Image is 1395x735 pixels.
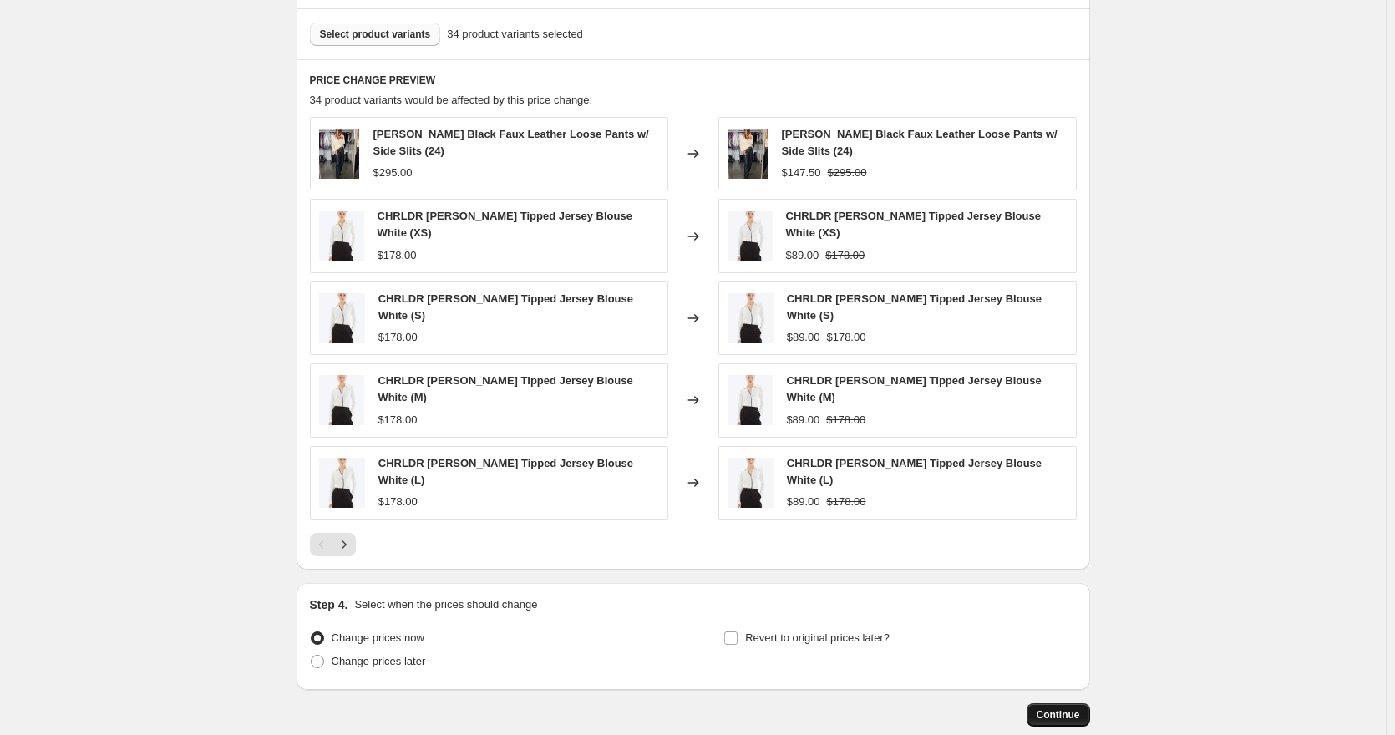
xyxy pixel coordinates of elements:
span: CHRLDR [PERSON_NAME] Tipped Jersey Blouse White (M) [786,374,1041,403]
div: $178.00 [378,412,417,428]
span: 34 product variants would be affected by this price change: [310,94,593,106]
div: $89.00 [786,412,819,428]
button: Next [332,533,356,556]
nav: Pagination [310,533,356,556]
h2: Step 4. [310,596,348,613]
button: Select product variants [310,23,441,46]
div: $89.00 [786,247,819,264]
span: Change prices now [332,631,424,644]
strike: $295.00 [827,165,866,181]
img: CL12784-100_929_2048x_5c5d5aa3-9a8c-4759-88e5-b22ebe6d3b37_80x.webp [319,375,365,425]
img: CL12784-100_929_2048x_5c5d5aa3-9a8c-4759-88e5-b22ebe6d3b37_80x.webp [728,375,774,425]
span: Select product variants [320,28,431,41]
button: Continue [1027,703,1090,727]
div: $178.00 [378,247,417,264]
img: CL12784-100_929_2048x_5c5d5aa3-9a8c-4759-88e5-b22ebe6d3b37_80x.webp [728,458,774,508]
img: 333_3f6a2284-a258-4242-ad80-7324e48ba084_80x.jpg [319,129,360,179]
img: CL12784-100_929_2048x_5c5d5aa3-9a8c-4759-88e5-b22ebe6d3b37_80x.webp [728,211,773,261]
div: $178.00 [378,329,418,346]
div: $295.00 [373,165,412,181]
span: CHRLDR [PERSON_NAME] Tipped Jersey Blouse White (L) [378,457,633,486]
span: Revert to original prices later? [745,631,890,644]
div: $89.00 [787,329,820,346]
div: $147.50 [781,165,820,181]
img: 333_3f6a2284-a258-4242-ad80-7324e48ba084_80x.jpg [728,129,769,179]
img: CL12784-100_929_2048x_5c5d5aa3-9a8c-4759-88e5-b22ebe6d3b37_80x.webp [728,293,774,343]
span: [PERSON_NAME] Black Faux Leather Loose Pants w/ Side Slits (24) [781,128,1057,157]
span: [PERSON_NAME] Black Faux Leather Loose Pants w/ Side Slits (24) [373,128,648,157]
strike: $178.00 [827,494,866,510]
img: CL12784-100_929_2048x_5c5d5aa3-9a8c-4759-88e5-b22ebe6d3b37_80x.webp [319,211,364,261]
span: CHRLDR [PERSON_NAME] Tipped Jersey Blouse White (XS) [378,210,632,239]
span: 34 product variants selected [447,26,583,43]
span: CHRLDR [PERSON_NAME] Tipped Jersey Blouse White (M) [378,374,632,403]
span: Continue [1037,708,1080,722]
div: $89.00 [787,494,820,510]
strike: $178.00 [826,412,865,428]
img: CL12784-100_929_2048x_5c5d5aa3-9a8c-4759-88e5-b22ebe6d3b37_80x.webp [319,293,365,343]
span: CHRLDR [PERSON_NAME] Tipped Jersey Blouse White (XS) [786,210,1041,239]
strike: $178.00 [825,247,865,264]
span: Change prices later [332,655,426,667]
strike: $178.00 [826,329,865,346]
p: Select when the prices should change [354,596,537,613]
img: CL12784-100_929_2048x_5c5d5aa3-9a8c-4759-88e5-b22ebe6d3b37_80x.webp [319,458,365,508]
span: CHRLDR [PERSON_NAME] Tipped Jersey Blouse White (S) [378,292,633,322]
span: CHRLDR [PERSON_NAME] Tipped Jersey Blouse White (L) [787,457,1042,486]
span: CHRLDR [PERSON_NAME] Tipped Jersey Blouse White (S) [787,292,1042,322]
h6: PRICE CHANGE PREVIEW [310,73,1077,87]
div: $178.00 [378,494,418,510]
